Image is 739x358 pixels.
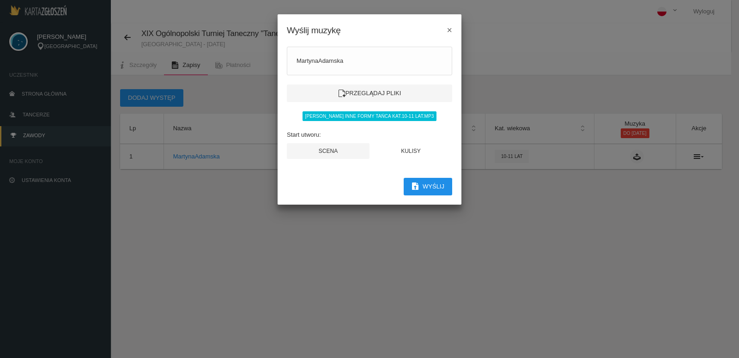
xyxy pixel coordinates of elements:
[287,143,369,159] button: Scena
[404,178,452,195] button: Wyślij
[303,111,437,121] span: [PERSON_NAME] Inne formy tańca Kat.10-11 lat.mp3
[287,130,321,140] label: Start utworu:
[369,143,452,159] button: Kulisy
[297,56,442,66] p: Martyna Adamska
[287,24,340,37] h4: Wyślij muzykę
[287,85,452,102] label: Przeglądaj pliki
[447,25,452,35] span: ×
[447,26,452,35] button: ×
